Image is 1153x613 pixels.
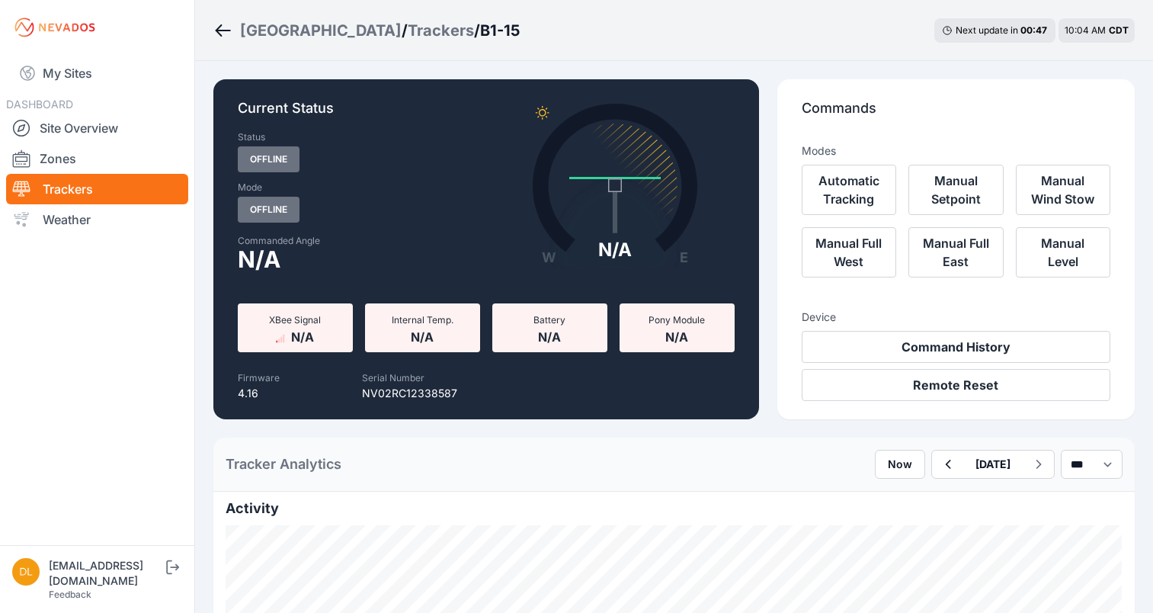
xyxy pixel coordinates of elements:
a: Zones [6,143,188,174]
a: Site Overview [6,113,188,143]
span: / [402,20,408,41]
button: Manual Full East [908,227,1003,278]
span: CDT [1109,24,1129,36]
a: Feedback [49,589,91,600]
span: / [474,20,480,41]
h3: Modes [802,143,836,159]
button: Manual Wind Stow [1016,165,1110,215]
button: [DATE] [963,451,1023,478]
p: NV02RC12338587 [362,386,457,401]
button: Remote Reset [802,369,1110,401]
span: XBee Signal [269,314,321,326]
h3: Device [802,310,1110,325]
button: Automatic Tracking [802,165,896,215]
a: Trackers [408,20,474,41]
div: 00 : 47 [1020,24,1048,37]
span: N/A [238,250,280,268]
p: Current Status [238,98,735,131]
a: [GEOGRAPHIC_DATA] [240,20,402,41]
a: Trackers [6,174,188,204]
button: Now [875,450,925,479]
span: Offline [238,146,299,172]
div: N/A [598,238,632,262]
h2: Activity [226,498,1123,519]
span: 10:04 AM [1065,24,1106,36]
label: Commanded Angle [238,235,477,247]
span: DASHBOARD [6,98,73,111]
span: Next update in [956,24,1018,36]
nav: Breadcrumb [213,11,520,50]
button: Command History [802,331,1110,363]
div: [EMAIL_ADDRESS][DOMAIN_NAME] [49,558,163,589]
button: Manual Full West [802,227,896,278]
span: N/A [291,326,314,345]
p: 4.16 [238,386,280,401]
span: N/A [538,326,561,345]
label: Firmware [238,372,280,384]
button: Manual Setpoint [908,165,1003,215]
img: Nevados [12,15,98,40]
img: dlay@prim.com [12,558,40,586]
span: Battery [533,314,565,326]
a: Weather [6,204,188,235]
button: Manual Level [1016,227,1110,278]
span: N/A [411,326,434,345]
a: My Sites [6,55,188,91]
h2: Tracker Analytics [226,454,341,475]
span: Offline [238,197,299,223]
span: Pony Module [649,314,705,326]
label: Mode [238,181,262,194]
label: Status [238,131,265,143]
span: N/A [665,326,688,345]
h3: B1-15 [480,20,520,41]
p: Commands [802,98,1110,131]
label: Serial Number [362,372,424,384]
span: Internal Temp. [392,314,453,326]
